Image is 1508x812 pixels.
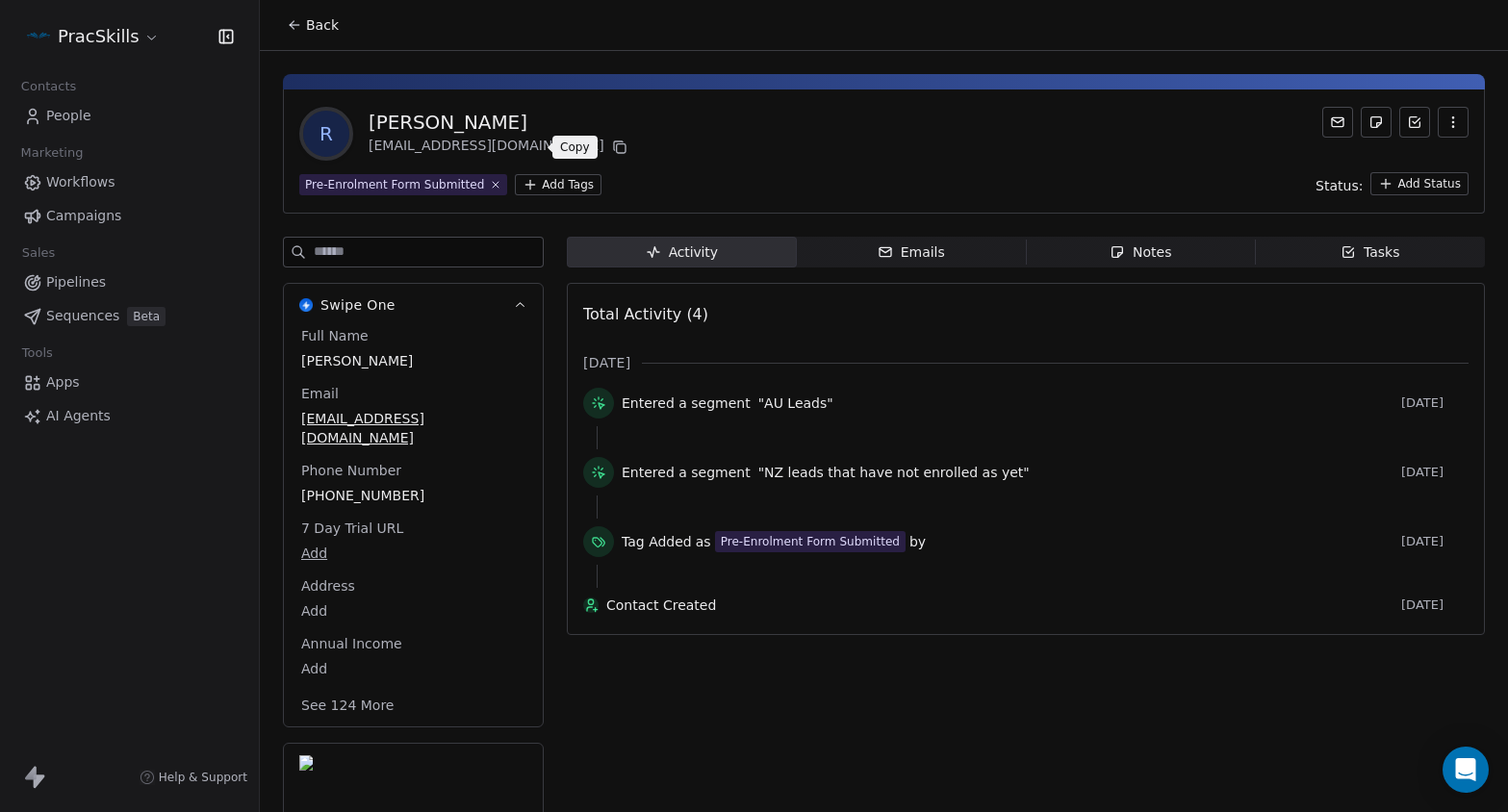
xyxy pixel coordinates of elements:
span: Add [301,544,525,563]
button: Add Tags [515,174,601,195]
a: Apps [15,367,243,398]
span: Swipe One [320,295,396,315]
span: Beta [127,307,166,326]
div: Notes [1110,242,1171,263]
span: Campaigns [46,206,121,226]
a: People [15,100,243,132]
span: [PERSON_NAME] [301,351,525,370]
span: Full Name [297,326,372,345]
img: Swipe One [299,298,313,312]
span: [PHONE_NUMBER] [301,486,525,505]
a: Campaigns [15,200,243,232]
span: [DATE] [583,353,630,372]
button: Add Status [1370,172,1469,195]
div: [EMAIL_ADDRESS][DOMAIN_NAME] [369,136,631,159]
span: [EMAIL_ADDRESS][DOMAIN_NAME] [301,409,525,447]
span: by [909,532,926,551]
span: "NZ leads that have not enrolled as yet" [758,463,1030,482]
a: AI Agents [15,400,243,432]
span: Total Activity (4) [583,305,708,323]
span: Tag Added [622,532,692,551]
span: Workflows [46,172,115,192]
span: Entered a segment [622,393,751,413]
a: Help & Support [140,770,247,785]
img: PracSkills%20Email%20Display%20Picture.png [27,25,50,48]
span: Tools [13,339,61,368]
div: Swipe OneSwipe One [284,326,543,726]
span: Contact Created [606,596,1393,615]
span: Phone Number [297,461,405,480]
span: AI Agents [46,406,111,426]
div: Pre-Enrolment Form Submitted [305,176,484,193]
a: SequencesBeta [15,300,243,332]
span: Pipelines [46,272,106,292]
span: Marketing [13,139,91,167]
span: People [46,106,91,126]
div: [PERSON_NAME] [369,109,631,136]
span: [DATE] [1401,395,1469,411]
span: Entered a segment [622,463,751,482]
span: Sequences [46,306,119,326]
span: 7 Day Trial URL [297,519,407,538]
button: Back [275,8,350,42]
span: [DATE] [1401,534,1469,549]
span: [DATE] [1401,465,1469,480]
button: PracSkills [23,20,164,53]
span: Help & Support [159,770,247,785]
span: Status: [1316,176,1363,195]
span: "AU Leads" [758,393,833,413]
span: Apps [46,372,80,393]
span: Sales [13,239,64,267]
div: Emails [878,242,945,263]
button: Swipe OneSwipe One [284,284,543,326]
span: Add [301,659,525,678]
span: Contacts [13,72,85,101]
span: [DATE] [1401,597,1469,613]
a: Workflows [15,166,243,198]
div: Open Intercom Messenger [1443,747,1489,793]
span: Address [297,576,359,596]
div: Tasks [1341,242,1400,263]
button: See 124 More [290,688,405,723]
span: as [696,532,711,551]
a: Pipelines [15,266,243,298]
span: R [303,111,349,157]
span: Add [301,601,525,621]
span: Email [297,384,343,403]
span: PracSkills [58,24,140,49]
p: Copy [560,140,590,155]
span: Annual Income [297,634,406,653]
span: Back [306,15,339,35]
div: Pre-Enrolment Form Submitted [721,533,900,550]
